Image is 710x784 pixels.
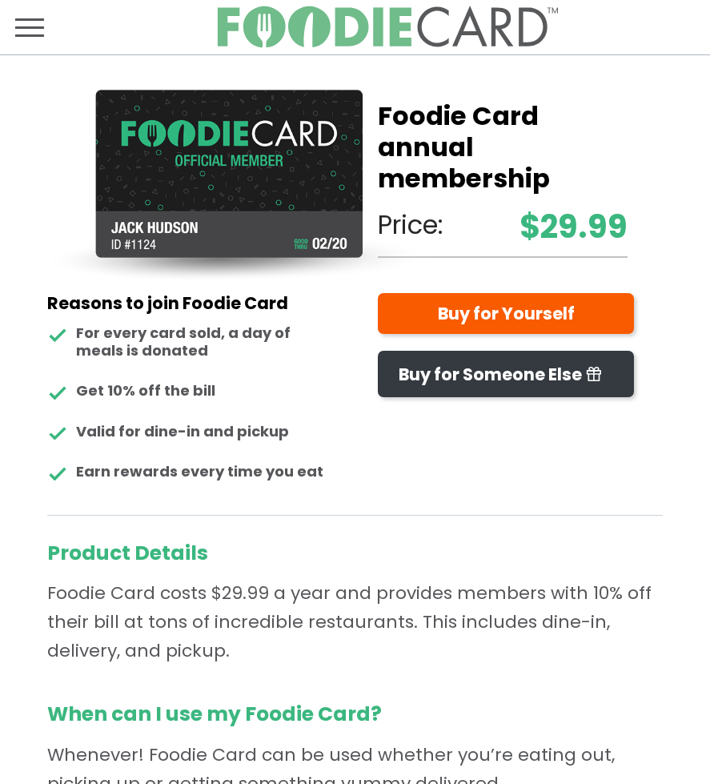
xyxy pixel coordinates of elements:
h2: Reasons to join Foodie Card [47,293,331,313]
a: Buy for Someone Else [378,351,634,397]
li: Earn rewards every time you eat [47,463,331,480]
strong: When can I use my Foodie Card? [47,700,662,729]
strong: $29.99 [519,203,628,251]
li: For every card sold, a day of meals is donated [47,324,331,359]
p: Foodie Card costs $29.99 a year and provides members with 10% off their bill at tons of incredibl... [47,539,662,665]
h1: Foodie Card annual membership [378,101,628,195]
img: FoodieCard; Eat, Drink, Save, Donate [215,6,559,48]
p: Price: [378,206,628,245]
li: Valid for dine-in and pickup [47,423,331,440]
strong: Product Details [47,539,662,568]
a: Buy for Yourself [378,293,634,334]
li: Get 10% off the bill [47,382,331,400]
